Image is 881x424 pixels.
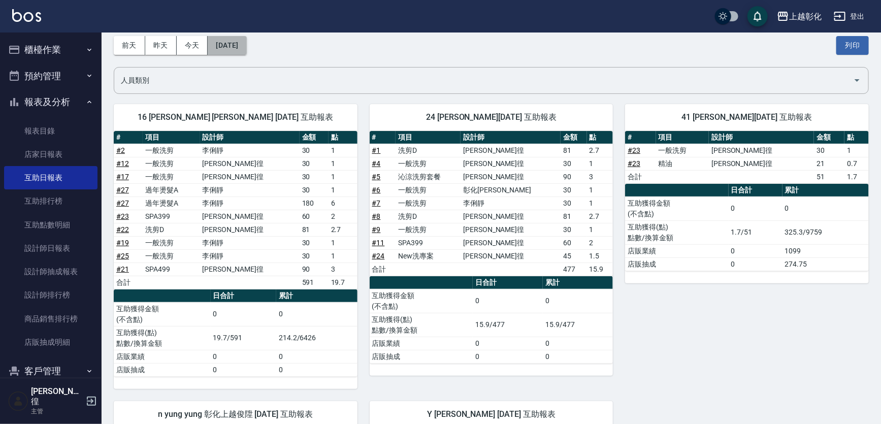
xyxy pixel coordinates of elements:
[116,159,129,168] a: #12
[200,144,300,157] td: 李俐靜
[561,223,587,236] td: 30
[656,144,709,157] td: 一般洗剪
[625,244,728,257] td: 店販業績
[116,212,129,220] a: #23
[114,36,145,55] button: 前天
[211,363,276,376] td: 0
[625,257,728,271] td: 店販抽成
[587,223,613,236] td: 1
[329,223,357,236] td: 2.7
[587,157,613,170] td: 1
[814,144,844,157] td: 30
[372,159,381,168] a: #4
[300,236,329,249] td: 30
[114,363,211,376] td: 店販抽成
[587,131,613,144] th: 點
[370,350,473,363] td: 店販抽成
[729,244,782,257] td: 0
[587,170,613,183] td: 3
[372,212,381,220] a: #8
[849,72,865,88] button: Open
[116,225,129,234] a: #22
[625,184,869,271] table: a dense table
[782,184,869,197] th: 累計
[31,386,83,407] h5: [PERSON_NAME]徨
[370,131,396,144] th: #
[561,236,587,249] td: 60
[300,210,329,223] td: 60
[461,144,561,157] td: [PERSON_NAME]徨
[114,302,211,326] td: 互助獲得金額 (不含點)
[543,350,613,363] td: 0
[396,197,461,210] td: 一般洗剪
[543,313,613,337] td: 15.9/477
[561,210,587,223] td: 81
[561,197,587,210] td: 30
[300,197,329,210] td: 180
[4,237,97,260] a: 設計師日報表
[396,210,461,223] td: 洗剪D
[143,263,200,276] td: SPA499
[116,199,129,207] a: #27
[543,289,613,313] td: 0
[628,146,640,154] a: #23
[396,223,461,236] td: 一般洗剪
[461,236,561,249] td: [PERSON_NAME]徨
[116,252,129,260] a: #25
[329,249,357,263] td: 1
[543,276,613,289] th: 累計
[844,131,868,144] th: 點
[200,223,300,236] td: [PERSON_NAME]徨
[4,283,97,307] a: 設計師排行榜
[561,144,587,157] td: 81
[118,72,849,89] input: 人員名稱
[461,223,561,236] td: [PERSON_NAME]徨
[625,197,728,220] td: 互助獲得金額 (不含點)
[4,307,97,331] a: 商品銷售排行榜
[200,157,300,170] td: [PERSON_NAME]徨
[830,7,869,26] button: 登出
[211,350,276,363] td: 0
[200,263,300,276] td: [PERSON_NAME]徨
[329,157,357,170] td: 1
[4,89,97,115] button: 報表及分析
[114,276,143,289] td: 合計
[628,159,640,168] a: #23
[372,146,381,154] a: #1
[143,249,200,263] td: 一般洗剪
[8,391,28,411] img: Person
[116,146,125,154] a: #2
[4,166,97,189] a: 互助日報表
[4,213,97,237] a: 互助點數明細
[145,36,177,55] button: 昨天
[114,350,211,363] td: 店販業績
[200,210,300,223] td: [PERSON_NAME]徨
[461,183,561,197] td: 彰化[PERSON_NAME]
[587,236,613,249] td: 2
[637,112,857,122] span: 41 [PERSON_NAME][DATE] 互助報表
[143,210,200,223] td: SPA399
[396,131,461,144] th: 項目
[300,157,329,170] td: 30
[4,189,97,213] a: 互助排行榜
[208,36,246,55] button: [DATE]
[143,197,200,210] td: 過年燙髮A
[276,289,357,303] th: 累計
[372,252,385,260] a: #24
[4,331,97,354] a: 店販抽成明細
[116,173,129,181] a: #17
[300,263,329,276] td: 90
[4,143,97,166] a: 店家日報表
[396,236,461,249] td: SPA399
[300,276,329,289] td: 591
[300,249,329,263] td: 30
[396,157,461,170] td: 一般洗剪
[143,131,200,144] th: 項目
[370,337,473,350] td: 店販業績
[561,131,587,144] th: 金額
[473,289,543,313] td: 0
[300,170,329,183] td: 30
[396,249,461,263] td: New洗專案
[329,183,357,197] td: 1
[709,144,814,157] td: [PERSON_NAME]徨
